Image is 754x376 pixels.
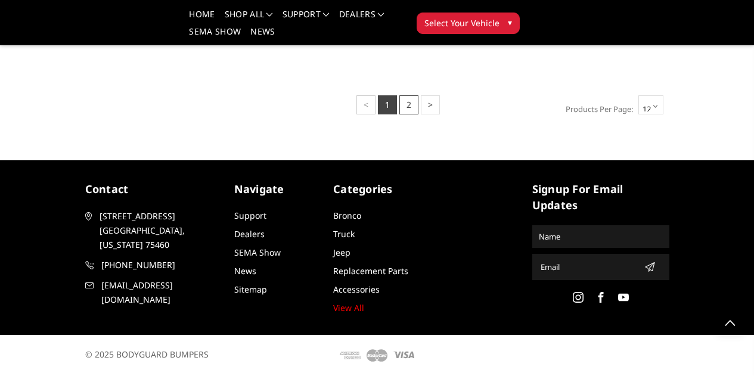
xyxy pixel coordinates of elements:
[234,284,267,295] a: Sitemap
[225,10,273,27] a: shop all
[85,181,222,197] h5: contact
[508,16,512,29] span: ▾
[189,10,215,27] a: Home
[534,227,668,246] input: Name
[694,319,754,376] iframe: Chat Widget
[333,284,380,295] a: Accessories
[339,10,384,27] a: Dealers
[532,181,669,213] h5: signup for email updates
[189,27,241,45] a: SEMA Show
[101,258,222,272] span: [PHONE_NUMBER]
[85,278,222,307] a: [EMAIL_ADDRESS][DOMAIN_NAME]
[378,95,397,114] a: 1
[333,228,355,240] a: Truck
[250,27,275,45] a: News
[333,181,421,197] h5: Categories
[417,13,520,34] button: Select Your Vehicle
[100,209,220,252] span: [STREET_ADDRESS] [GEOGRAPHIC_DATA], [US_STATE] 75460
[234,210,266,221] a: Support
[356,95,376,114] a: <
[85,349,209,360] span: © 2025 BODYGUARD BUMPERS
[333,210,361,221] a: Bronco
[234,228,265,240] a: Dealers
[333,247,350,258] a: Jeep
[234,181,322,197] h5: Navigate
[234,247,281,258] a: SEMA Show
[424,17,499,29] span: Select Your Vehicle
[333,265,408,276] a: Replacement Parts
[85,258,222,272] a: [PHONE_NUMBER]
[536,257,640,276] input: Email
[234,265,256,276] a: News
[333,302,364,313] a: View All
[283,10,330,27] a: Support
[101,278,222,307] span: [EMAIL_ADDRESS][DOMAIN_NAME]
[718,310,742,334] a: Click to Top
[559,100,633,118] label: Products Per Page:
[421,95,440,114] a: >
[399,95,418,114] a: 2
